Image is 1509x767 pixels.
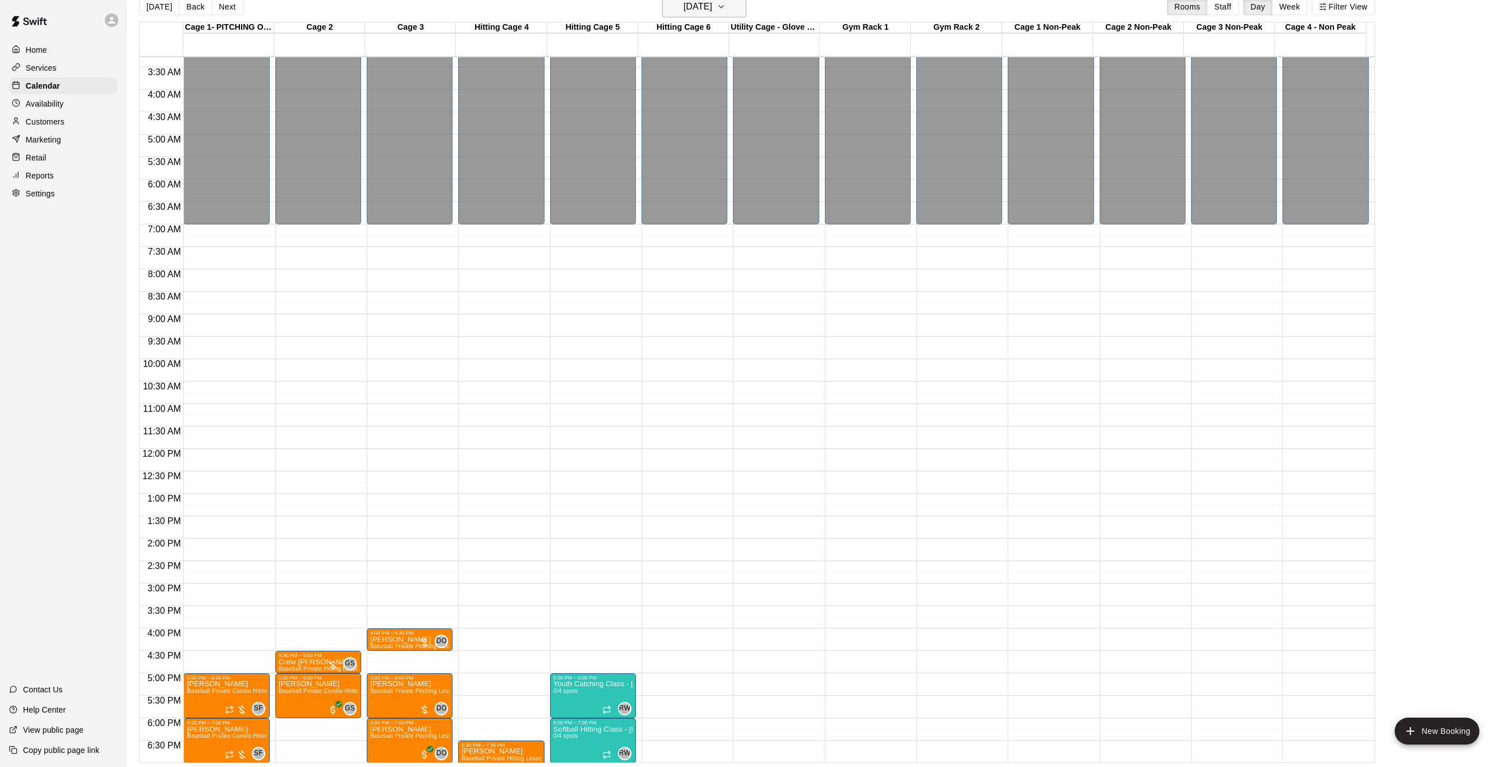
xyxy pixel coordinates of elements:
[348,657,357,670] span: Gage Scribner
[367,628,453,651] div: 4:00 PM – 4:30 PM: Elliot Stach
[23,704,66,715] p: Help Center
[145,539,184,548] span: 2:00 PM
[439,635,448,648] span: Dave Osteen
[436,748,447,759] span: DO
[370,643,492,649] span: Baseball Private Pitching Lesson - 30 minutes
[553,675,633,681] div: 5:00 PM – 6:00 PM
[622,702,631,715] span: Reginald Wallace Jr.
[183,673,269,718] div: 5:00 PM – 6:00 PM: Baseball Private Combo Hitting/Pitching Lesson - 60 minutes
[622,747,631,760] span: Reginald Wallace Jr.
[145,516,184,526] span: 1:30 PM
[279,653,358,658] div: 4:30 PM – 5:00 PM
[256,702,265,715] span: Steve Firsich
[343,657,357,670] div: Gage Scribner
[145,494,184,503] span: 1:00 PM
[9,185,117,202] a: Settings
[348,702,357,715] span: Gage Scribner
[145,224,184,234] span: 7:00 AM
[9,149,117,166] a: Retail
[145,561,184,571] span: 2:30 PM
[365,22,456,33] div: Cage 3
[140,382,184,391] span: 10:30 AM
[145,718,184,728] span: 6:00 PM
[729,22,820,33] div: Utility Cage - Glove Work and Tee Work ONLY
[550,673,636,718] div: 5:00 PM – 6:00 PM: Youth Catching Class - Wallace
[435,702,448,715] div: Dave Osteen
[911,22,1002,33] div: Gym Rack 2
[145,651,184,660] span: 4:30 PM
[145,135,184,144] span: 5:00 AM
[225,705,234,714] span: Recurring event
[145,202,184,212] span: 6:30 AM
[26,170,54,181] p: Reports
[254,748,263,759] span: SF
[145,180,184,189] span: 6:00 AM
[1275,22,1365,33] div: Cage 4 - Non Peak
[370,630,449,636] div: 4:00 PM – 4:30 PM
[367,718,453,763] div: 6:00 PM – 7:00 PM: Aidan Monhollen
[435,635,448,648] div: Dave Osteen
[26,44,47,56] p: Home
[370,720,449,725] div: 6:00 PM – 7:00 PM
[23,745,99,756] p: Copy public page link
[9,131,117,148] a: Marketing
[252,747,265,760] div: Steve Firsich
[187,720,266,725] div: 6:00 PM – 7:00 PM
[619,748,631,759] span: RW
[145,741,184,750] span: 6:30 PM
[140,359,184,369] span: 10:00 AM
[343,702,357,715] div: Gage Scribner
[275,673,361,718] div: 5:00 PM – 6:00 PM: Charlie Greaves
[327,704,339,715] span: All customers have paid
[145,314,184,324] span: 9:00 AM
[345,658,355,669] span: GS
[619,703,631,714] span: RW
[820,22,911,33] div: Gym Rack 1
[145,628,184,638] span: 4:00 PM
[439,747,448,760] span: Dave Osteen
[254,703,263,714] span: SF
[370,675,449,681] div: 5:00 PM – 6:00 PM
[23,724,84,736] p: View public page
[279,688,441,694] span: Baseball Private Combo Hitting/Pitching Lesson - 60 minutes
[436,636,447,647] span: DO
[553,688,578,694] span: 0/4 spots filled
[252,702,265,715] div: Steve Firsich
[9,42,117,58] div: Home
[275,651,361,673] div: 4:30 PM – 5:00 PM: Crew Cowans
[547,22,638,33] div: Hitting Cage 5
[225,750,234,759] span: Recurring event
[26,62,57,74] p: Services
[553,733,578,739] span: 0/4 spots filled
[279,675,358,681] div: 5:00 PM – 6:00 PM
[145,584,184,593] span: 3:00 PM
[1184,22,1275,33] div: Cage 3 Non-Peak
[462,755,580,761] span: Baseball Private Hitting Lesson - 60 minutes
[638,22,729,33] div: Hitting Cage 6
[9,77,117,94] div: Calendar
[145,269,184,279] span: 8:00 AM
[140,449,183,458] span: 12:00 PM
[26,98,64,109] p: Availability
[456,22,547,33] div: Hitting Cage 4
[419,749,430,760] span: All customers have paid
[9,95,117,112] a: Availability
[274,22,365,33] div: Cage 2
[439,702,448,715] span: Dave Osteen
[26,134,61,145] p: Marketing
[145,696,184,705] span: 5:30 PM
[9,167,117,184] a: Reports
[26,152,47,163] p: Retail
[140,404,184,414] span: 11:00 AM
[145,247,184,256] span: 7:30 AM
[145,67,184,77] span: 3:30 AM
[602,705,611,714] span: Recurring event
[9,113,117,130] a: Customers
[23,684,63,695] p: Contact Us
[187,733,349,739] span: Baseball Private Combo Hitting/Pitching Lesson - 60 minutes
[9,59,117,76] a: Services
[602,750,611,759] span: Recurring event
